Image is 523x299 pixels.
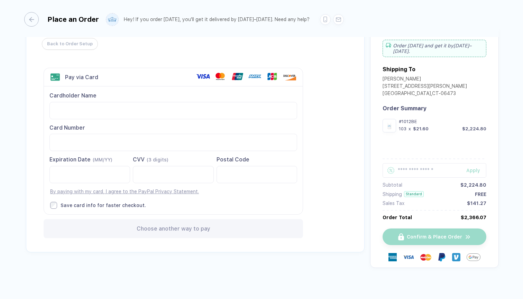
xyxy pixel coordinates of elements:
[44,219,303,238] div: Choose another way to pay
[133,156,213,163] div: CVV
[217,156,297,163] div: Postal Code
[383,215,412,220] div: Order Total
[466,168,486,173] div: Apply
[55,166,124,183] iframe: Secure Credit Card Frame - Expiration Date
[403,252,414,263] img: visa
[452,253,460,261] img: Venmo
[47,38,93,49] span: Back to Order Setup
[137,225,210,232] span: Choose another way to pay
[383,83,467,91] div: [STREET_ADDRESS][PERSON_NAME]
[49,92,297,100] div: Cardholder Name
[55,102,291,119] iframe: Secure Credit Card Frame - Cardholder Name
[383,91,467,98] div: [GEOGRAPHIC_DATA] , CT - 06473
[384,121,394,131] img: 7b3bcef8-5ce6-448b-8334-66ea6d3550e9_nt_front_1757428316645.jpg
[404,191,424,197] div: Standard
[49,124,297,132] div: Card Number
[388,253,397,261] img: express
[383,182,402,188] div: Subtotal
[383,76,467,83] div: [PERSON_NAME]
[399,119,486,124] div: #1012BE
[383,40,486,57] div: Order [DATE] and get it by [DATE]–[DATE] .
[93,157,112,162] span: (MM/YY)
[50,189,199,194] a: By paying with my card, I agree to the PayPal Privacy Statement.
[408,126,412,131] div: x
[420,252,431,263] img: master-card
[383,66,415,73] div: Shipping To
[461,215,486,220] div: $2,366.07
[147,157,168,162] span: (3 digits)
[106,13,118,26] img: user profile
[49,156,130,163] div: Expiration Date
[383,191,402,197] div: Shipping
[467,200,486,206] div: $141.27
[65,74,98,81] div: Pay via Card
[42,38,98,50] button: Back to Order Setup
[475,191,486,197] div: FREE
[55,134,291,151] iframe: Secure Credit Card Frame - Credit Card Number
[438,253,446,261] img: Paypal
[124,17,310,22] div: Hey! If you order [DATE], you'll get it delivered by [DATE]–[DATE]. Need any help?
[383,200,404,206] div: Sales Tax
[458,163,486,178] button: Apply
[413,126,429,131] div: $21.60
[399,126,406,131] div: 103
[61,202,146,208] div: Save card info for faster checkout.
[47,15,99,24] div: Place an Order
[222,166,291,183] iframe: Secure Credit Card Frame - Postal Code
[139,166,208,183] iframe: Secure Credit Card Frame - CVV
[383,105,486,112] div: Order Summary
[460,182,486,188] div: $2,224.80
[50,202,57,209] input: Save card info for faster checkout.
[467,250,480,264] img: GPay
[462,126,486,131] div: $2,224.80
